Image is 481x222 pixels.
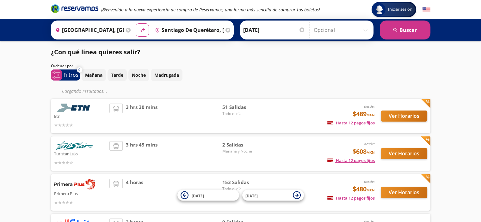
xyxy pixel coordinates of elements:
p: Madrugada [154,72,179,78]
em: Cargando resultados ... [62,88,107,94]
button: English [422,6,430,14]
span: Hasta 12 pagos fijos [327,120,375,126]
span: 4 horas [126,179,143,206]
small: MXN [367,112,375,117]
button: Buscar [380,21,430,39]
small: MXN [367,188,375,192]
button: Mañana [82,69,106,81]
span: 3 hrs 45 mins [126,141,157,166]
p: Primera Plus [54,189,107,197]
em: desde: [364,104,375,109]
input: Buscar Origen [53,22,124,38]
img: Etn [54,104,95,112]
p: ¿Con qué línea quieres salir? [51,47,140,57]
small: MXN [367,150,375,155]
button: [DATE] [177,190,239,201]
span: Todo el día [222,186,267,192]
button: Tarde [108,69,127,81]
em: ¡Bienvenido a la nueva experiencia de compra de Reservamos, una forma más sencilla de comprar tus... [101,7,320,13]
button: 0Filtros [51,69,80,81]
em: desde: [364,179,375,184]
p: Ordenar por [51,63,73,69]
button: Ver Horarios [381,111,427,122]
button: Ver Horarios [381,148,427,159]
span: [DATE] [192,193,204,198]
img: Turistar Lujo [54,141,95,150]
span: Hasta 12 pagos fijos [327,195,375,201]
p: Tarde [111,72,123,78]
em: desde: [364,141,375,147]
p: Etn [54,112,107,120]
span: Iniciar sesión [385,6,415,13]
span: $608 [353,147,375,156]
span: 51 Salidas [222,104,267,111]
span: 0 [78,67,80,73]
button: Ver Horarios [381,187,427,198]
p: Mañana [85,72,102,78]
span: 153 Salidas [222,179,267,186]
p: Filtros [64,71,78,79]
span: $489 [353,109,375,119]
button: Noche [128,69,149,81]
a: Brand Logo [51,4,98,15]
span: Mañana y Noche [222,148,267,154]
p: Noche [132,72,146,78]
span: 2 Salidas [222,141,267,148]
p: Turistar Lujo [54,150,107,157]
span: Todo el día [222,111,267,117]
span: [DATE] [245,193,258,198]
input: Opcional [314,22,370,38]
button: [DATE] [242,190,304,201]
i: Brand Logo [51,4,98,13]
input: Buscar Destino [152,22,224,38]
span: Hasta 12 pagos fijos [327,158,375,163]
button: Madrugada [151,69,182,81]
span: $480 [353,184,375,194]
img: Primera Plus [54,179,95,189]
span: 3 hrs 30 mins [126,104,157,129]
input: Elegir Fecha [243,22,305,38]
